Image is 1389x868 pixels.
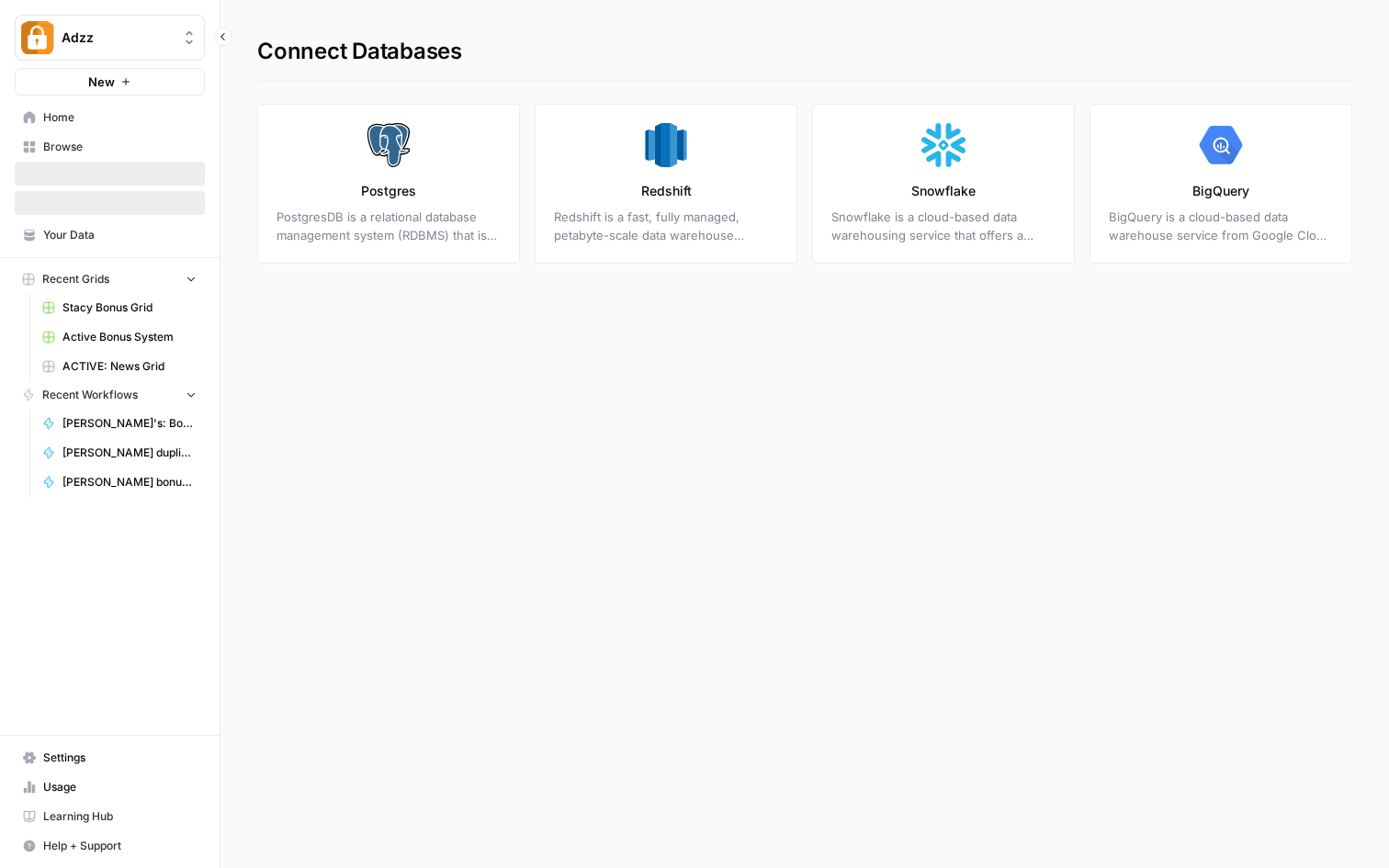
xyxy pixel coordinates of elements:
[15,802,205,831] a: Learning Hub
[15,265,205,293] button: Recent Grids
[34,352,205,381] a: ACTIVE: News Grid
[43,109,197,126] span: Home
[62,358,197,375] span: ACTIVE: News Grid
[43,779,197,795] span: Usage
[34,293,205,322] a: Stacy Bonus Grid
[831,208,1056,244] p: Snowflake is a cloud-based data warehousing service that offers a unique and innovative approach ...
[277,208,501,244] p: PostgresDB is a relational database management system (RDBMS) that is used to store and retrieve ...
[535,104,797,264] a: RedshiftRedshift is a fast, fully managed, petabyte-scale data warehouse service that makes it si...
[554,208,778,244] p: Redshift is a fast, fully managed, petabyte-scale data warehouse service that makes it simple and...
[43,227,197,243] span: Your Data
[641,182,692,200] p: Redshift
[62,28,173,47] span: Adzz
[257,104,520,264] a: PostgresPostgresDB is a relational database management system (RDBMS) that is used to store and r...
[15,743,205,772] a: Settings
[43,139,197,155] span: Browse
[42,387,138,403] span: Recent Workflows
[34,322,205,352] a: Active Bonus System
[15,381,205,409] button: Recent Workflows
[62,329,197,345] span: Active Bonus System
[62,299,197,316] span: Stacy Bonus Grid
[1090,104,1352,264] a: BigQueryBigQuery is a cloud-based data warehouse service from Google Cloud Platform. It is design...
[911,182,976,200] p: Snowflake
[43,750,197,766] span: Settings
[15,103,205,132] a: Home
[15,772,205,802] a: Usage
[62,415,197,432] span: [PERSON_NAME]'s: Bonuses Section for NoDeposit
[43,808,197,825] span: Learning Hub
[62,445,197,461] span: [PERSON_NAME] duplicate check CRM
[43,838,197,854] span: Help + Support
[15,132,205,162] a: Browse
[361,182,416,200] p: Postgres
[15,831,205,861] button: Help + Support
[34,468,205,497] a: [PERSON_NAME] bonus to wp - grid specific Existing
[15,15,205,61] button: Workspace: Adzz
[42,271,109,287] span: Recent Grids
[62,474,197,490] span: [PERSON_NAME] bonus to wp - grid specific Existing
[1109,208,1333,244] p: BigQuery is a cloud-based data warehouse service from Google Cloud Platform. It is designed to ha...
[34,438,205,468] a: [PERSON_NAME] duplicate check CRM
[34,409,205,438] a: [PERSON_NAME]'s: Bonuses Section for NoDeposit
[15,68,205,96] button: New
[21,21,54,54] img: Adzz Logo
[1192,182,1249,200] p: BigQuery
[812,104,1075,264] a: SnowflakeSnowflake is a cloud-based data warehousing service that offers a unique and innovative ...
[15,220,205,250] a: Your Data
[88,73,115,91] span: New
